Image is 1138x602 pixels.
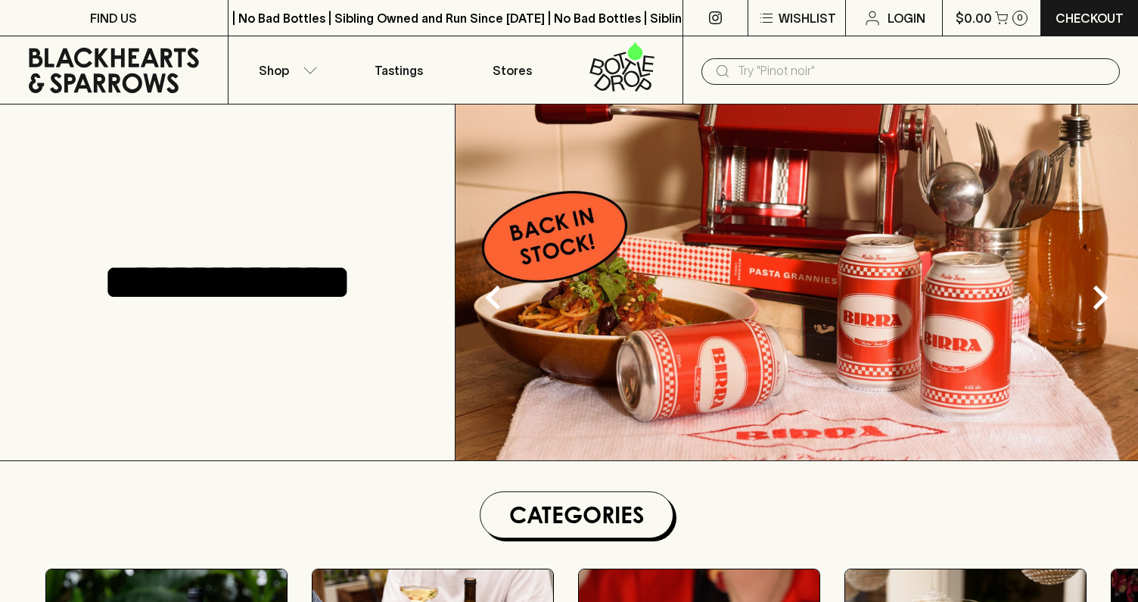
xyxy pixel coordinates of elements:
p: Login [888,9,925,27]
button: Next [1070,267,1130,328]
p: FIND US [90,9,137,27]
a: Stores [456,36,569,104]
input: Try "Pinot noir" [738,59,1108,83]
button: Previous [463,267,524,328]
p: Checkout [1056,9,1124,27]
p: Tastings [375,61,423,80]
a: Tastings [342,36,456,104]
p: $0.00 [956,9,992,27]
h1: Categories [487,498,667,532]
p: 0 [1017,14,1023,22]
p: Stores [493,61,532,80]
p: Wishlist [779,9,836,27]
button: Shop [229,36,342,104]
img: optimise [456,104,1138,460]
p: Shop [259,61,289,80]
